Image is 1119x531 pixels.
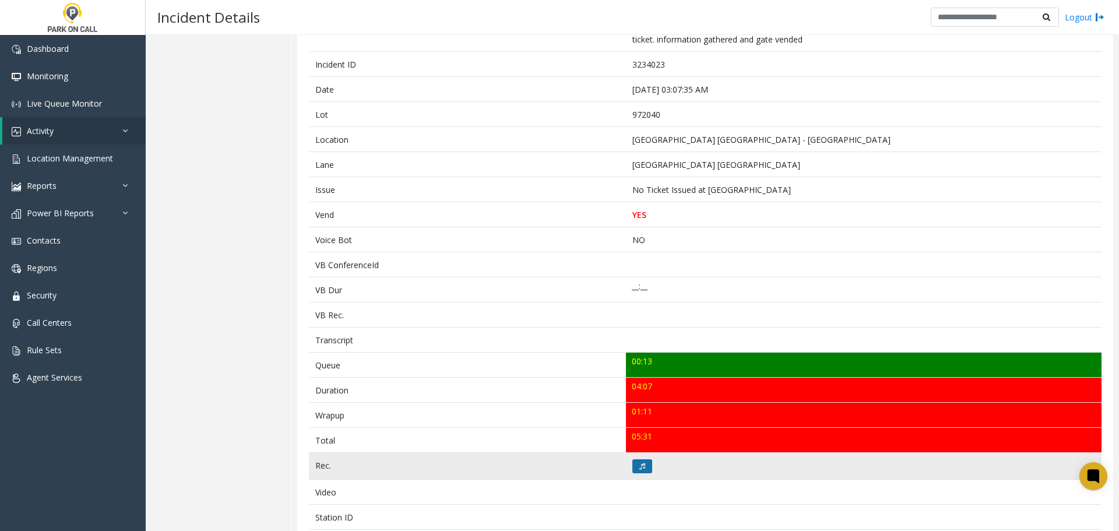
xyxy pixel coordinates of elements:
img: 'icon' [12,209,21,219]
td: Lot [309,102,626,127]
td: Rec. [309,453,626,480]
img: 'icon' [12,374,21,383]
img: 'icon' [12,182,21,191]
td: Issue [309,177,626,202]
td: Incident ID [309,52,626,77]
td: 05:31 [626,428,1102,453]
img: logout [1095,11,1104,23]
td: No Ticket Issued at [GEOGRAPHIC_DATA] [626,177,1102,202]
td: [GEOGRAPHIC_DATA] [GEOGRAPHIC_DATA] [626,152,1102,177]
a: Logout [1065,11,1104,23]
span: Location Management [27,153,113,164]
td: Voice Bot [309,227,626,252]
img: 'icon' [12,154,21,164]
td: 01:11 [626,403,1102,428]
td: Lane [309,152,626,177]
img: 'icon' [12,346,21,356]
td: Video [309,480,626,505]
span: Monitoring [27,71,68,82]
span: Power BI Reports [27,208,94,219]
td: 3234023 [626,52,1102,77]
td: Duration [309,378,626,403]
p: YES [632,209,1096,221]
td: [GEOGRAPHIC_DATA] [GEOGRAPHIC_DATA] - [GEOGRAPHIC_DATA] [626,127,1102,152]
span: Reports [27,180,57,191]
td: Date [309,77,626,102]
span: Call Centers [27,317,72,328]
span: Dashboard [27,43,69,54]
td: Station ID [309,505,626,530]
img: 'icon' [12,45,21,54]
td: Queue [309,353,626,378]
img: 'icon' [12,127,21,136]
img: 'icon' [12,72,21,82]
span: Regions [27,262,57,273]
span: Rule Sets [27,344,62,356]
td: 00:13 [626,353,1102,378]
span: Live Queue Monitor [27,98,102,109]
td: Vend [309,202,626,227]
td: VB ConferenceId [309,252,626,277]
img: 'icon' [12,291,21,301]
td: 04:07 [626,378,1102,403]
img: 'icon' [12,264,21,273]
span: Activity [27,125,54,136]
img: 'icon' [12,100,21,109]
td: Wrapup [309,403,626,428]
td: 972040 [626,102,1102,127]
td: Total [309,428,626,453]
img: 'icon' [12,237,21,246]
span: Agent Services [27,372,82,383]
td: [DATE] 03:07:35 AM [626,77,1102,102]
td: VB Rec. [309,303,626,328]
h3: Incident Details [152,3,266,31]
td: Location [309,127,626,152]
p: NO [632,234,1096,246]
td: Transcript [309,328,626,353]
span: Contacts [27,235,61,246]
td: __:__ [626,277,1102,303]
img: 'icon' [12,319,21,328]
td: VB Dur [309,277,626,303]
a: Activity [2,117,146,145]
span: Security [27,290,57,301]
